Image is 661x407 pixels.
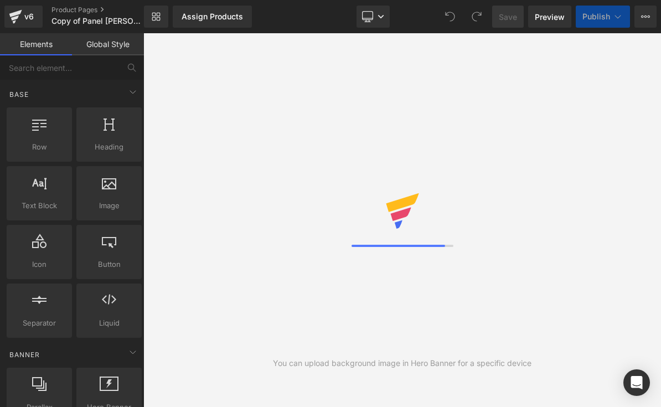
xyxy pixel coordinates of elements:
[499,11,517,23] span: Save
[10,259,69,270] span: Icon
[8,89,30,100] span: Base
[466,6,488,28] button: Redo
[51,17,141,25] span: Copy of Panel [PERSON_NAME] 10 METROS 2 en uso
[80,259,138,270] span: Button
[182,12,243,21] div: Assign Products
[10,200,69,212] span: Text Block
[535,11,565,23] span: Preview
[634,6,657,28] button: More
[576,6,630,28] button: Publish
[80,141,138,153] span: Heading
[273,357,531,369] div: You can upload background image in Hero Banner for a specific device
[623,369,650,396] div: Open Intercom Messenger
[8,349,41,360] span: Banner
[22,9,36,24] div: v6
[80,200,138,212] span: Image
[439,6,461,28] button: Undo
[4,6,43,28] a: v6
[51,6,162,14] a: Product Pages
[528,6,571,28] a: Preview
[10,141,69,153] span: Row
[72,33,144,55] a: Global Style
[144,6,168,28] a: New Library
[582,12,610,21] span: Publish
[10,317,69,329] span: Separator
[80,317,138,329] span: Liquid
